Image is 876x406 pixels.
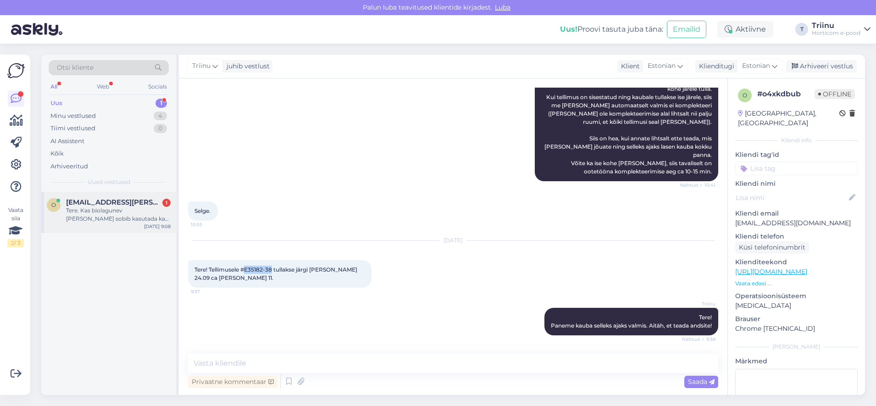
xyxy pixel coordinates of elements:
p: Operatsioonisüsteem [735,291,858,301]
span: Nähtud ✓ 10:41 [680,182,715,189]
div: Tere. Kas biolagunev [PERSON_NAME] sobib kasutada ka multsipeenra rajamisel aluskattena umbrohu t... [66,206,171,223]
div: Minu vestlused [50,111,96,121]
input: Lisa tag [735,161,858,175]
p: Kliendi nimi [735,179,858,189]
span: Triinu [192,61,211,71]
span: Offline [815,89,855,99]
span: Estonian [742,61,770,71]
b: Uus! [560,25,577,33]
div: Klient [617,61,640,71]
span: Saada [688,378,715,386]
img: Askly Logo [7,62,25,79]
div: T [795,23,808,36]
div: [DATE] [188,236,718,245]
div: # o4xkdbub [757,89,815,100]
div: Küsi telefoninumbrit [735,241,809,254]
span: Estonian [648,61,676,71]
div: 1 [162,199,171,207]
span: Otsi kliente [57,63,94,72]
div: 4 [154,111,167,121]
div: Proovi tasuta juba täna: [560,24,663,35]
a: [URL][DOMAIN_NAME] [735,267,807,276]
div: [PERSON_NAME] [735,343,858,351]
span: Nähtud ✓ 9:38 [681,336,715,343]
div: 2 / 3 [7,239,24,247]
span: Tere! Tellimusele #E35182-38 tullakse järgi [PERSON_NAME] 24.09 ca [PERSON_NAME] 11. [194,266,359,281]
div: All [49,81,59,93]
button: Emailid [667,21,706,38]
div: [DATE] 9:08 [144,223,171,230]
div: Web [95,81,111,93]
input: Lisa nimi [736,193,847,203]
div: 1 [155,99,167,108]
div: Arhiveeritud [50,162,88,171]
p: Kliendi email [735,209,858,218]
p: [MEDICAL_DATA] [735,301,858,311]
div: [GEOGRAPHIC_DATA], [GEOGRAPHIC_DATA] [738,109,839,128]
div: Privaatne kommentaar [188,376,277,388]
p: Klienditeekond [735,257,858,267]
a: TriinuHorticom e-pood [812,22,870,37]
span: o [51,201,56,208]
div: Socials [146,81,169,93]
span: oie.ojala@gmail.com [66,198,161,206]
div: Kõik [50,149,64,158]
p: Vaata edasi ... [735,279,858,288]
span: Selge. [194,207,211,214]
span: 9:37 [191,288,225,295]
div: Horticom e-pood [812,29,860,37]
div: juhib vestlust [223,61,270,71]
p: Kliendi telefon [735,232,858,241]
div: Klienditugi [695,61,734,71]
p: Chrome [TECHNICAL_ID] [735,324,858,334]
div: Aktiivne [717,21,773,38]
p: Märkmed [735,356,858,366]
div: Vaata siia [7,206,24,247]
p: Kliendi tag'id [735,150,858,160]
p: [EMAIL_ADDRESS][DOMAIN_NAME] [735,218,858,228]
span: Luba [492,3,513,11]
div: AI Assistent [50,137,84,146]
div: Tiimi vestlused [50,124,95,133]
span: 10:55 [191,221,225,228]
div: Uus [50,99,62,108]
div: Arhiveeri vestlus [786,60,857,72]
span: Uued vestlused [88,178,130,186]
div: Kliendi info [735,136,858,145]
div: Triinu [812,22,860,29]
div: 0 [154,124,167,133]
span: Triinu [681,300,715,307]
p: Brauser [735,314,858,324]
span: o [743,92,747,99]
